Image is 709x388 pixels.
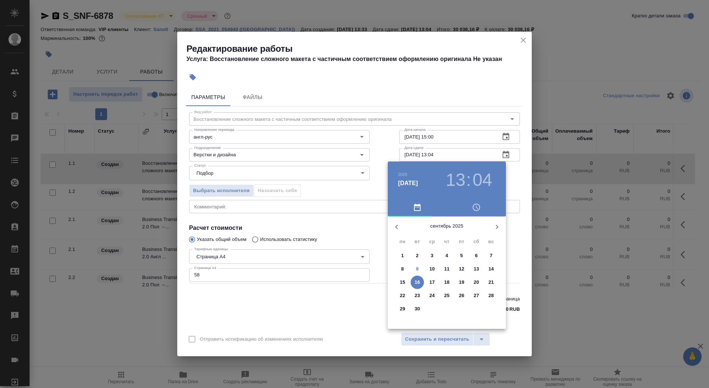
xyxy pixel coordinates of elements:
[455,238,468,245] span: пт
[445,252,448,259] p: 4
[440,289,453,302] button: 25
[470,249,483,262] button: 6
[411,262,424,276] button: 9
[415,292,420,299] p: 23
[484,249,498,262] button: 7
[440,276,453,289] button: 18
[401,252,404,259] p: 1
[400,305,405,313] p: 29
[444,279,450,286] p: 18
[490,252,492,259] p: 7
[416,252,418,259] p: 2
[484,289,498,302] button: 28
[405,222,488,230] p: сентябрь 2025
[396,302,409,316] button: 29
[440,238,453,245] span: чт
[455,289,468,302] button: 26
[484,276,498,289] button: 21
[429,265,435,273] p: 10
[460,252,463,259] p: 5
[473,170,492,190] button: 04
[416,265,418,273] p: 9
[459,265,465,273] p: 12
[474,279,479,286] p: 20
[396,238,409,245] span: пн
[444,292,450,299] p: 25
[484,262,498,276] button: 14
[489,292,494,299] p: 28
[411,238,424,245] span: вт
[400,279,405,286] p: 15
[400,292,405,299] p: 22
[401,265,404,273] p: 8
[455,276,468,289] button: 19
[489,265,494,273] p: 14
[484,238,498,245] span: вс
[440,262,453,276] button: 11
[425,262,439,276] button: 10
[425,276,439,289] button: 17
[425,249,439,262] button: 3
[474,265,479,273] p: 13
[415,279,420,286] p: 16
[459,292,465,299] p: 26
[398,179,418,188] button: [DATE]
[411,249,424,262] button: 2
[429,292,435,299] p: 24
[470,289,483,302] button: 27
[475,252,477,259] p: 6
[444,265,450,273] p: 11
[455,262,468,276] button: 12
[396,262,409,276] button: 8
[396,276,409,289] button: 15
[466,170,471,190] h3: :
[474,292,479,299] p: 27
[429,279,435,286] p: 17
[425,238,439,245] span: ср
[396,289,409,302] button: 22
[455,249,468,262] button: 5
[398,172,407,177] button: 2025
[425,289,439,302] button: 24
[470,276,483,289] button: 20
[411,289,424,302] button: 23
[396,249,409,262] button: 1
[446,170,465,190] button: 13
[411,302,424,316] button: 30
[431,252,433,259] p: 3
[411,276,424,289] button: 16
[470,262,483,276] button: 13
[489,279,494,286] p: 21
[415,305,420,313] p: 30
[470,238,483,245] span: сб
[440,249,453,262] button: 4
[459,279,465,286] p: 19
